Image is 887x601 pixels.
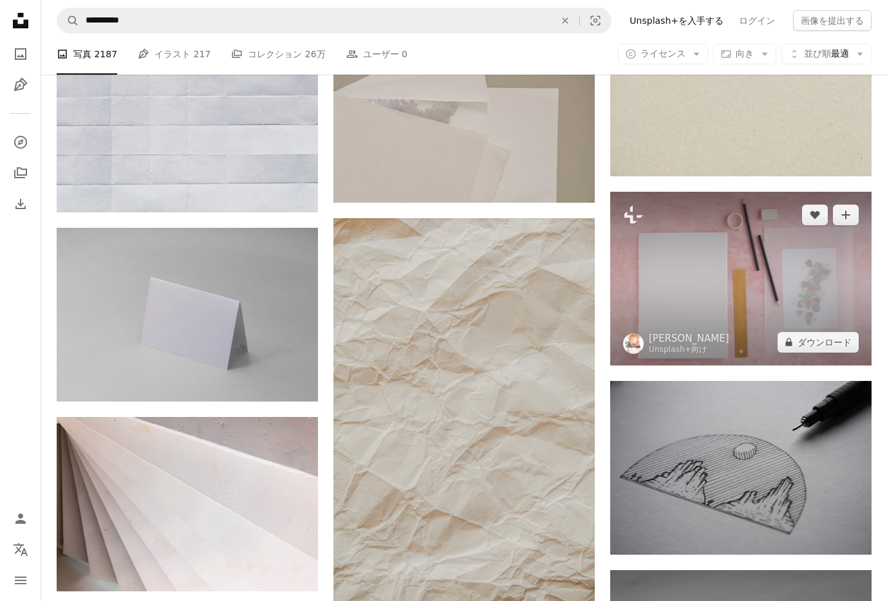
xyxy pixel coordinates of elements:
img: テーブルの上には白い紙の山が置かれています [333,29,595,203]
a: ユーザー 0 [346,33,407,75]
a: ダウンロード履歴 [8,191,33,217]
img: 黒と白のハートの絵 [610,381,872,555]
button: 並び順最適 [781,44,872,64]
a: 白とグレーの花柄テキスタイル [333,408,595,420]
a: [PERSON_NAME] [649,332,729,345]
a: 折りたたまれた白い紙 [57,119,318,131]
a: Unsplash+ [649,345,691,354]
span: 0 [402,47,407,61]
span: ライセンス [640,48,686,59]
button: Unsplashで検索する [57,8,79,33]
img: Olivie Straussのプロフィールを見る [623,333,644,354]
a: ホーム — Unsplash [8,8,33,36]
img: 折りたたまれた白い紙 [57,39,318,212]
form: サイト内でビジュアルを探す [57,8,612,33]
a: イラスト 217 [138,33,210,75]
button: 向き [713,44,776,64]
span: 26万 [305,47,326,61]
button: ライセンス [618,44,708,64]
button: 全てクリア [551,8,579,33]
a: イラスト [8,72,33,98]
button: ビジュアル検索 [580,8,611,33]
a: 探す [8,129,33,155]
span: 最適 [804,48,849,60]
a: ピンクのテーブルとハサミと白紙 [610,272,872,284]
button: 画像を提出する [793,10,872,31]
span: 217 [194,47,211,61]
img: 白いAフレームイラスト [57,228,318,402]
span: 向き [736,48,754,59]
a: 白いAフレームイラスト [57,309,318,320]
a: 写真 [8,41,33,67]
a: コレクション [8,160,33,186]
a: ログイン [731,10,783,31]
a: 白く塗られた壁 [57,498,318,510]
a: ログイン / 登録する [8,506,33,532]
button: いいね！ [802,205,828,225]
a: コレクション 26万 [231,33,325,75]
span: 並び順 [804,48,831,59]
button: ダウンロード [778,332,859,353]
img: 白く塗られた壁 [57,417,318,591]
button: コレクションに追加する [833,205,859,225]
a: 黒と白のハートの絵 [610,462,872,474]
img: ピンクのテーブルとハサミと白紙 [610,192,872,365]
button: 言語 [8,537,33,562]
button: メニュー [8,568,33,593]
div: 向け [649,345,729,355]
a: Unsplash+を入手する [622,10,731,31]
a: テーブルの上には白い紙の山が置かれています [333,110,595,122]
